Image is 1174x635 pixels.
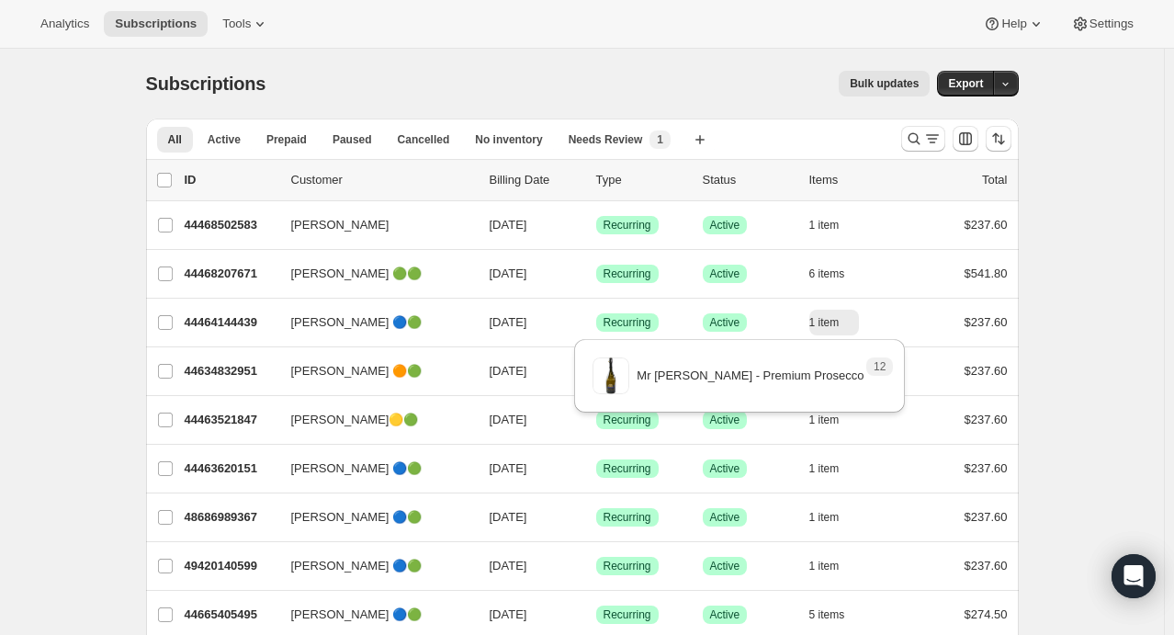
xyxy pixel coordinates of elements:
button: 1 item [809,553,860,579]
span: [DATE] [490,559,527,573]
span: Settings [1089,17,1134,31]
span: $237.60 [965,510,1008,524]
button: [PERSON_NAME] [280,210,464,240]
span: Prepaid [266,132,307,147]
p: 44634832951 [185,362,277,380]
span: Active [710,461,740,476]
span: Active [710,315,740,330]
span: [PERSON_NAME] [291,216,389,234]
span: [DATE] [490,461,527,475]
button: Help [972,11,1055,37]
p: 44665405495 [185,606,277,624]
span: [DATE] [490,413,527,426]
button: [PERSON_NAME] 🔵🟢 [280,503,464,532]
p: Mr [PERSON_NAME] - Premium Prosecco [637,367,864,385]
div: Items [809,171,901,189]
span: Active [710,510,740,525]
button: Sort the results [986,126,1011,152]
button: [PERSON_NAME] 🔵🟢 [280,308,464,337]
span: $237.60 [965,315,1008,329]
span: $237.60 [965,218,1008,232]
span: 12 [874,359,886,374]
button: 1 item [809,212,860,238]
div: 49420140599[PERSON_NAME] 🔵🟢[DATE]SuccessRecurringSuccessActive1 item$237.60 [185,553,1008,579]
span: [PERSON_NAME] 🟢🟢 [291,265,423,283]
span: 5 items [809,607,845,622]
span: [PERSON_NAME] 🔵🟢 [291,508,423,527]
button: Subscriptions [104,11,208,37]
span: Active [710,218,740,232]
button: Analytics [29,11,100,37]
button: [PERSON_NAME] 🟠🟢 [280,357,464,386]
button: 5 items [809,602,865,628]
div: IDCustomerBilling DateTypeStatusItemsTotal [185,171,1008,189]
span: Active [208,132,241,147]
span: [PERSON_NAME] 🟠🟢 [291,362,423,380]
div: 44468502583[PERSON_NAME][DATE]SuccessRecurringSuccessActive1 item$237.60 [185,212,1008,238]
button: [PERSON_NAME] 🟢🟢 [280,259,464,289]
p: 44468502583 [185,216,277,234]
p: 44463620151 [185,459,277,478]
span: Recurring [604,461,651,476]
p: Customer [291,171,475,189]
span: Paused [333,132,372,147]
span: Export [948,76,983,91]
span: $237.60 [965,364,1008,378]
span: 1 [657,132,663,147]
span: $541.80 [965,266,1008,280]
span: Analytics [40,17,89,31]
div: 44468207671[PERSON_NAME] 🟢🟢[DATE]SuccessRecurringSuccessActive6 items$541.80 [185,261,1008,287]
span: Needs Review [569,132,643,147]
span: Active [710,266,740,281]
span: [DATE] [490,607,527,621]
button: [PERSON_NAME] 🔵🟢 [280,600,464,629]
button: 1 item [809,310,860,335]
span: 1 item [809,218,840,232]
span: [PERSON_NAME]🟡🟢 [291,411,419,429]
span: Recurring [604,266,651,281]
button: 1 item [809,505,860,530]
span: [DATE] [490,510,527,524]
button: [PERSON_NAME] 🔵🟢 [280,454,464,483]
span: $274.50 [965,607,1008,621]
span: Recurring [604,315,651,330]
p: 44463521847 [185,411,277,429]
button: Customize table column order and visibility [953,126,978,152]
img: variant image [593,357,629,394]
span: Active [710,559,740,573]
div: 44634832951[PERSON_NAME] 🟠🟢[DATE]SuccessRecurringSuccessActive1 item$237.60 [185,358,1008,384]
p: 48686989367 [185,508,277,527]
span: Recurring [604,607,651,622]
span: Recurring [604,510,651,525]
span: $237.60 [965,413,1008,426]
p: Billing Date [490,171,581,189]
span: 1 item [809,315,840,330]
p: ID [185,171,277,189]
span: 1 item [809,461,840,476]
span: [PERSON_NAME] 🔵🟢 [291,459,423,478]
span: 1 item [809,510,840,525]
div: 44464144439[PERSON_NAME] 🔵🟢[DATE]SuccessRecurringSuccessActive1 item$237.60 [185,310,1008,335]
span: Subscriptions [115,17,197,31]
span: Subscriptions [146,74,266,94]
span: Bulk updates [850,76,919,91]
span: 1 item [809,559,840,573]
span: [PERSON_NAME] 🔵🟢 [291,313,423,332]
div: 44665405495[PERSON_NAME] 🔵🟢[DATE]SuccessRecurringSuccessActive5 items$274.50 [185,602,1008,628]
button: Search and filter results [901,126,945,152]
p: 44464144439 [185,313,277,332]
button: Tools [211,11,280,37]
span: Recurring [604,559,651,573]
span: Cancelled [398,132,450,147]
span: [PERSON_NAME] 🔵🟢 [291,557,423,575]
button: Settings [1060,11,1145,37]
button: Export [937,71,994,96]
div: Open Intercom Messenger [1112,554,1156,598]
button: Create new view [685,127,715,153]
span: [DATE] [490,364,527,378]
button: 6 items [809,261,865,287]
span: Active [710,607,740,622]
p: 44468207671 [185,265,277,283]
div: 44463521847[PERSON_NAME]🟡🟢[DATE]SuccessRecurringSuccessActive1 item$237.60 [185,407,1008,433]
p: Status [703,171,795,189]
